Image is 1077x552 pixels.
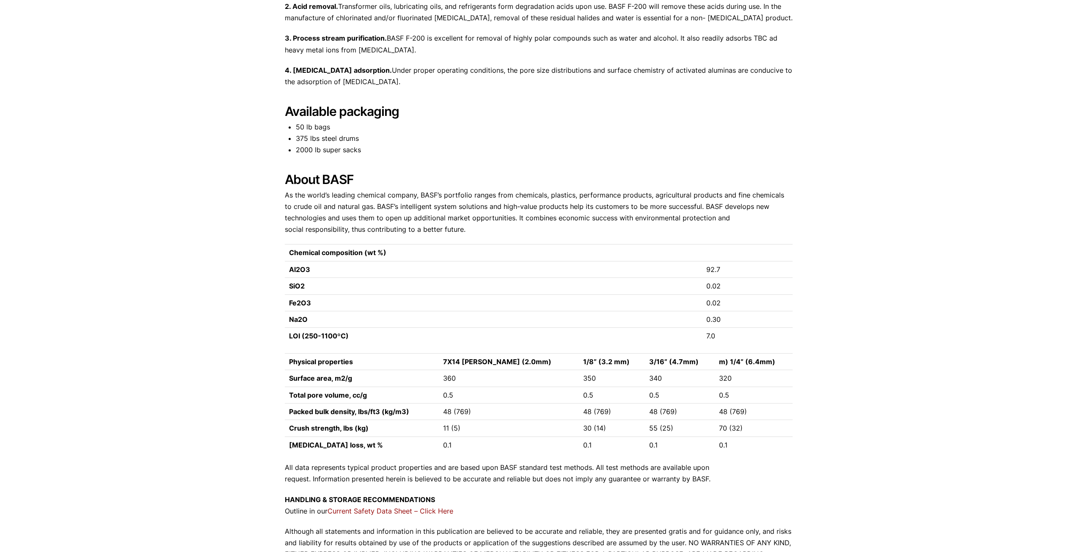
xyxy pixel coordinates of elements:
[649,357,699,366] strong: 3/16” (4.7mm)
[439,370,579,387] td: 360
[702,311,792,328] td: 0.30
[439,387,579,403] td: 0.5
[285,66,392,74] strong: 4. [MEDICAL_DATA] adsorption.
[289,265,310,274] strong: Al2O3
[579,437,645,453] td: 0.1
[645,387,714,403] td: 0.5
[289,315,308,324] strong: Na2O
[715,387,793,403] td: 0.5
[289,248,386,257] strong: Chemical composition (wt %)
[645,370,714,387] td: 340
[289,357,353,366] strong: Physical properties
[289,282,305,290] strong: SiO2
[579,387,645,403] td: 0.5
[285,34,387,42] strong: 3. Process stream purification.
[328,507,453,515] a: Current Safety Data Sheet – Click Here
[715,437,793,453] td: 0.1
[645,420,714,437] td: 55 (25)
[285,495,435,504] strong: HANDLING & STORAGE RECOMMENDATIONS
[296,133,793,144] li: 375 lbs steel drums
[719,357,775,366] strong: m) 1/4” (6.4mm)
[285,172,793,187] h2: About BASF
[702,328,792,344] td: 7.0
[289,332,349,340] strong: LOI (250-1100ºC)
[285,189,793,236] p: As the world’s leading chemical company, BASF’s portfolio ranges from chemicals, plastics, perfor...
[285,494,793,517] p: Outline in our
[645,437,714,453] td: 0.1
[702,294,792,311] td: 0.02
[289,407,409,416] strong: Packed bulk density, lbs/ft3 (kg/m3)
[296,121,793,133] li: 50 lb bags
[439,403,579,420] td: 48 (769)
[285,462,793,485] p: All data represents typical product properties and are based upon BASF standard test methods. All...
[289,441,383,449] strong: [MEDICAL_DATA] loss, wt %
[285,2,338,11] strong: 2. Acid removal.
[289,391,367,399] strong: Total pore volume, cc/g
[289,299,311,307] strong: Fe2O3
[579,370,645,387] td: 350
[715,420,793,437] td: 70 (32)
[289,374,352,382] strong: Surface area, m2/g
[583,357,630,366] strong: 1/8” (3.2 mm)
[579,420,645,437] td: 30 (14)
[715,370,793,387] td: 320
[702,278,792,294] td: 0.02
[443,357,551,366] strong: 7X14 [PERSON_NAME] (2.0mm)
[285,65,793,88] p: Under proper operating conditions, the pore size distributions and surface chemistry of activated...
[439,437,579,453] td: 0.1
[296,144,793,156] li: 2000 lb super sacks
[285,33,793,55] p: BASF F-200 is excellent for removal of highly polar compounds such as water and alcohol. It also ...
[289,424,369,432] strong: Crush strength, lbs (kg)
[285,104,793,119] h2: Available packaging
[579,403,645,420] td: 48 (769)
[702,261,792,277] td: 92.7
[285,1,793,24] p: Transformer oils, lubricating oils, and refrigerants form degradation acids upon use. BASF F-200 ...
[715,403,793,420] td: 48 (769)
[645,403,714,420] td: 48 (769)
[439,420,579,437] td: 11 (5)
